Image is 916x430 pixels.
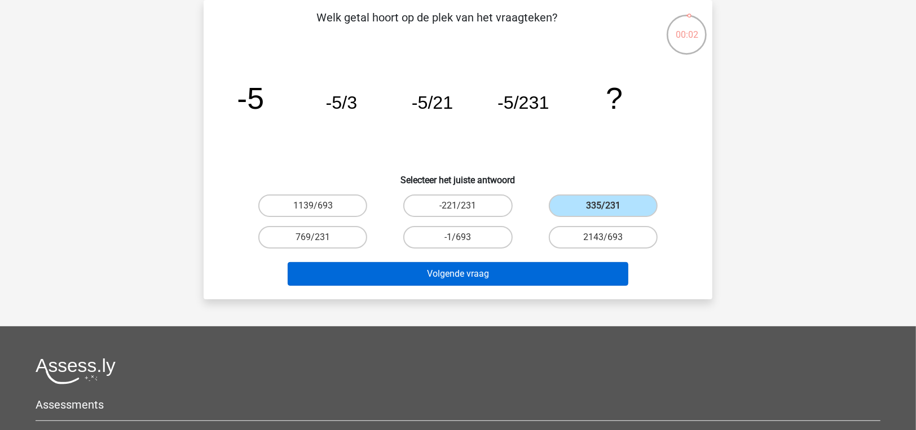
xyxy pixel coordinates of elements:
[288,262,629,286] button: Volgende vraag
[403,194,512,217] label: -221/231
[403,226,512,249] label: -1/693
[237,81,264,115] tspan: -5
[36,398,880,411] h5: Assessments
[258,226,367,249] label: 769/231
[326,92,358,113] tspan: -5/3
[222,9,652,43] p: Welk getal hoort op de plek van het vraagteken?
[258,194,367,217] label: 1139/693
[549,194,658,217] label: 335/231
[666,14,708,42] div: 00:02
[412,92,453,113] tspan: -5/21
[36,358,116,384] img: Assessly logo
[497,92,549,113] tspan: -5/231
[606,81,623,115] tspan: ?
[222,166,694,185] h6: Selecteer het juiste antwoord
[549,226,658,249] label: 2143/693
